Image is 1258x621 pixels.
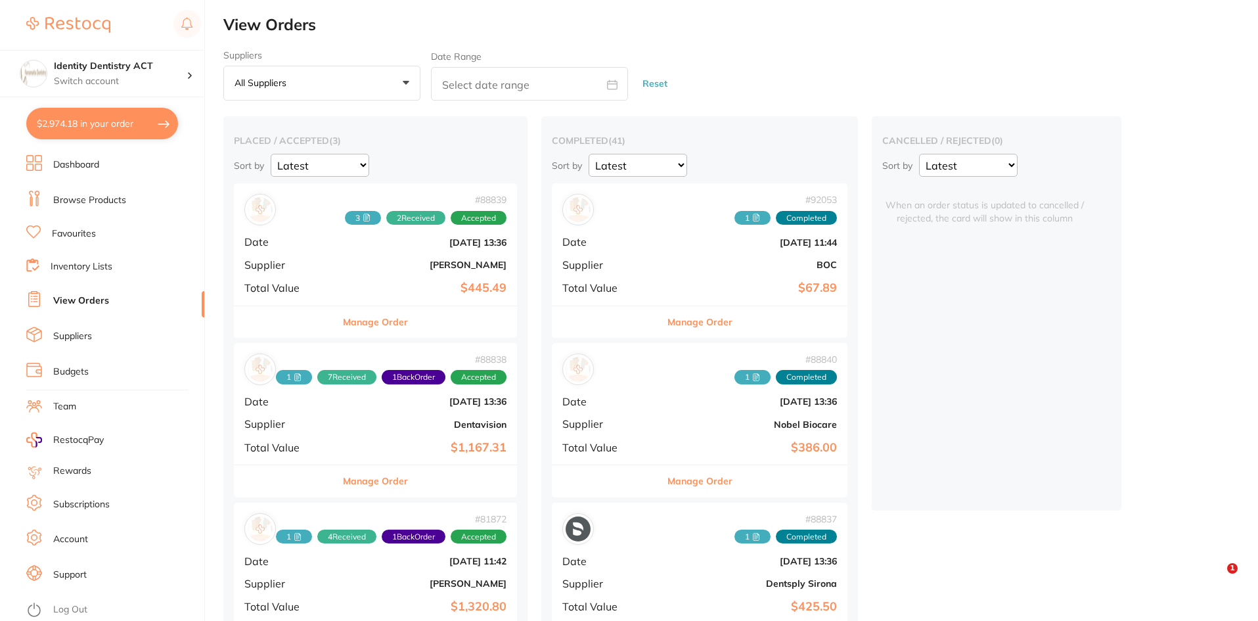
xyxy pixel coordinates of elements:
[431,67,628,101] input: Select date range
[234,160,264,172] p: Sort by
[882,135,1111,147] h2: cancelled / rejected ( 0 )
[54,75,187,88] p: Switch account
[223,16,1258,34] h2: View Orders
[26,10,110,40] a: Restocq Logo
[26,108,178,139] button: $2,974.18 in your order
[223,66,420,101] button: All suppliers
[451,370,506,384] span: Accepted
[53,400,76,413] a: Team
[53,294,109,308] a: View Orders
[26,432,42,448] img: RestocqPay
[53,330,92,343] a: Suppliers
[639,66,671,101] button: Reset
[734,370,771,384] span: Received
[244,396,328,407] span: Date
[343,306,408,338] button: Manage Order
[235,77,292,89] p: All suppliers
[244,259,328,271] span: Supplier
[661,260,837,270] b: BOC
[20,60,47,87] img: Identity Dentistry ACT
[566,517,591,541] img: Dentsply Sirona
[661,556,837,566] b: [DATE] 13:36
[51,260,112,273] a: Inventory Lists
[562,442,650,453] span: Total Value
[661,600,837,614] b: $425.50
[244,282,328,294] span: Total Value
[276,530,312,544] span: Received
[53,533,88,546] a: Account
[53,465,91,478] a: Rewards
[234,135,517,147] h2: placed / accepted ( 3 )
[244,236,328,248] span: Date
[244,601,328,612] span: Total Value
[382,370,445,384] span: Back orders
[345,195,506,205] span: # 88839
[339,441,506,455] b: $1,167.31
[562,555,650,567] span: Date
[53,365,89,379] a: Budgets
[661,578,837,589] b: Dentsply Sirona
[667,306,732,338] button: Manage Order
[661,419,837,430] b: Nobel Biocare
[317,530,376,544] span: Received
[248,197,273,222] img: Henry Schein Halas
[1227,563,1238,574] span: 1
[882,160,912,172] p: Sort by
[734,195,837,205] span: # 92053
[734,211,771,225] span: Received
[552,135,847,147] h2: completed ( 41 )
[734,514,837,524] span: # 88837
[776,530,837,544] span: Completed
[661,281,837,295] b: $67.89
[53,603,87,616] a: Log Out
[339,396,506,407] b: [DATE] 13:36
[53,434,104,447] span: RestocqPay
[562,259,650,271] span: Supplier
[317,370,376,384] span: Received
[562,282,650,294] span: Total Value
[276,514,506,524] span: # 81872
[562,578,650,589] span: Supplier
[431,51,482,62] label: Date Range
[661,441,837,455] b: $386.00
[339,419,506,430] b: Dentavision
[386,211,445,225] span: Received
[734,354,837,365] span: # 88840
[234,183,517,338] div: Henry Schein Halas#888393 2ReceivedAcceptedDate[DATE] 13:36Supplier[PERSON_NAME]Total Value$445.4...
[339,556,506,566] b: [DATE] 11:42
[244,555,328,567] span: Date
[776,370,837,384] span: Completed
[248,517,273,541] img: Henry Schein Halas
[661,237,837,248] b: [DATE] 11:44
[661,396,837,407] b: [DATE] 13:36
[562,418,650,430] span: Supplier
[345,211,381,225] span: Received
[248,357,273,382] img: Dentavision
[53,498,110,511] a: Subscriptions
[276,354,506,365] span: # 88838
[562,236,650,248] span: Date
[53,194,126,207] a: Browse Products
[53,158,99,172] a: Dashboard
[382,530,445,544] span: Back orders
[339,237,506,248] b: [DATE] 13:36
[339,578,506,589] b: [PERSON_NAME]
[776,211,837,225] span: Completed
[562,396,650,407] span: Date
[244,418,328,430] span: Supplier
[451,530,506,544] span: Accepted
[667,465,732,497] button: Manage Order
[566,197,591,222] img: BOC
[26,600,200,621] button: Log Out
[734,530,771,544] span: Received
[451,211,506,225] span: Accepted
[26,17,110,33] img: Restocq Logo
[54,60,187,73] h4: Identity Dentistry ACT
[53,568,87,582] a: Support
[562,601,650,612] span: Total Value
[339,600,506,614] b: $1,320.80
[343,465,408,497] button: Manage Order
[566,357,591,382] img: Nobel Biocare
[882,183,1087,225] span: When an order status is updated to cancelled / rejected, the card will show in this column
[339,281,506,295] b: $445.49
